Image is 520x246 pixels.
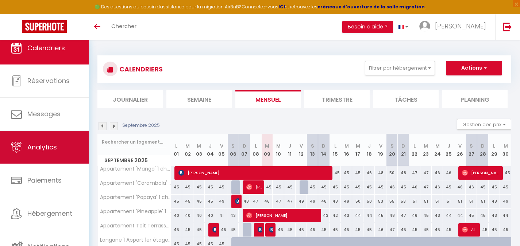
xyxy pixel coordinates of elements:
[379,142,382,149] abbr: V
[356,142,360,149] abbr: M
[273,195,284,208] div: 47
[373,90,439,108] li: Tâches
[432,166,443,180] div: 46
[22,20,67,33] img: Super Booking
[318,134,330,166] th: 14
[432,195,443,208] div: 51
[457,119,511,130] button: Gestion des prix
[446,61,502,75] button: Actions
[420,209,432,222] div: 45
[111,22,136,30] span: Chercher
[466,134,477,166] th: 27
[255,142,257,149] abbr: L
[409,195,420,208] div: 51
[216,209,227,222] div: 41
[489,180,500,194] div: 45
[239,134,250,166] th: 07
[363,134,375,166] th: 18
[27,109,61,118] span: Messages
[386,209,398,222] div: 48
[443,134,454,166] th: 25
[171,195,182,208] div: 45
[443,195,454,208] div: 51
[352,134,363,166] th: 17
[466,180,477,194] div: 46
[443,223,454,237] div: 45
[330,223,341,237] div: 45
[420,195,432,208] div: 51
[300,142,303,149] abbr: V
[209,142,212,149] abbr: J
[493,142,495,149] abbr: L
[341,195,352,208] div: 49
[489,223,500,237] div: 45
[409,209,420,222] div: 46
[166,90,232,108] li: Semaine
[409,180,420,194] div: 46
[454,134,466,166] th: 26
[171,180,182,194] div: 45
[432,209,443,222] div: 43
[341,166,352,180] div: 45
[330,180,341,194] div: 45
[500,195,511,208] div: 49
[122,122,160,129] p: Septembre 2025
[193,209,205,222] div: 40
[97,90,163,108] li: Journalier
[420,166,432,180] div: 47
[398,223,409,237] div: 45
[414,14,495,40] a: ... [PERSON_NAME]
[284,223,296,237] div: 45
[227,223,239,237] div: 45
[500,223,511,237] div: 45
[276,142,281,149] abbr: M
[317,4,425,10] strong: créneaux d'ouverture de la salle migration
[250,134,261,166] th: 08
[182,195,193,208] div: 45
[102,136,166,149] input: Rechercher un logement...
[420,223,432,237] div: 45
[106,14,142,40] a: Chercher
[342,21,393,33] button: Besoin d'aide ?
[318,209,330,222] div: 43
[363,195,375,208] div: 50
[344,142,349,149] abbr: M
[185,142,190,149] abbr: M
[368,142,371,149] abbr: J
[273,223,284,237] div: 45
[216,134,227,166] th: 05
[341,209,352,222] div: 43
[296,195,307,208] div: 49
[27,176,62,185] span: Paiements
[489,134,500,166] th: 29
[171,223,182,237] div: 45
[432,134,443,166] th: 24
[424,142,428,149] abbr: M
[273,134,284,166] th: 10
[193,195,205,208] div: 45
[330,209,341,222] div: 42
[27,43,65,52] span: Calendriers
[318,195,330,208] div: 48
[398,209,409,222] div: 47
[489,209,500,222] div: 43
[477,195,488,208] div: 51
[398,166,409,180] div: 48
[409,223,420,237] div: 45
[307,223,318,237] div: 45
[420,134,432,166] th: 23
[193,180,205,194] div: 45
[363,166,375,180] div: 46
[466,195,477,208] div: 51
[205,209,216,222] div: 40
[341,134,352,166] th: 16
[330,195,341,208] div: 48
[363,223,375,237] div: 45
[246,208,320,222] span: [PERSON_NAME]
[365,61,435,75] button: Filtrer par hébergement
[386,180,398,194] div: 46
[363,209,375,222] div: 44
[98,155,170,166] span: Septembre 2025
[273,180,284,194] div: 45
[352,195,363,208] div: 50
